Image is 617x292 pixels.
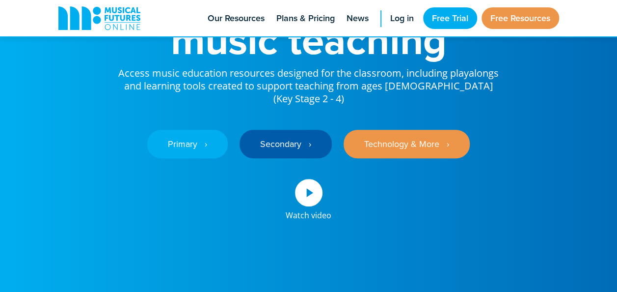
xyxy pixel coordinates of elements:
[482,7,559,29] a: Free Resources
[286,206,331,219] div: Watch video
[390,12,414,25] span: Log in
[147,130,228,158] a: Primary ‎‏‏‎ ‎ ›
[347,12,369,25] span: News
[240,130,332,158] a: Secondary ‎‏‏‎ ‎ ›
[117,60,500,105] p: Access music education resources designed for the classroom, including playalongs and learning to...
[423,7,477,29] a: Free Trial
[344,130,470,158] a: Technology & More ‎‏‏‎ ‎ ›
[208,12,265,25] span: Our Resources
[276,12,335,25] span: Plans & Pricing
